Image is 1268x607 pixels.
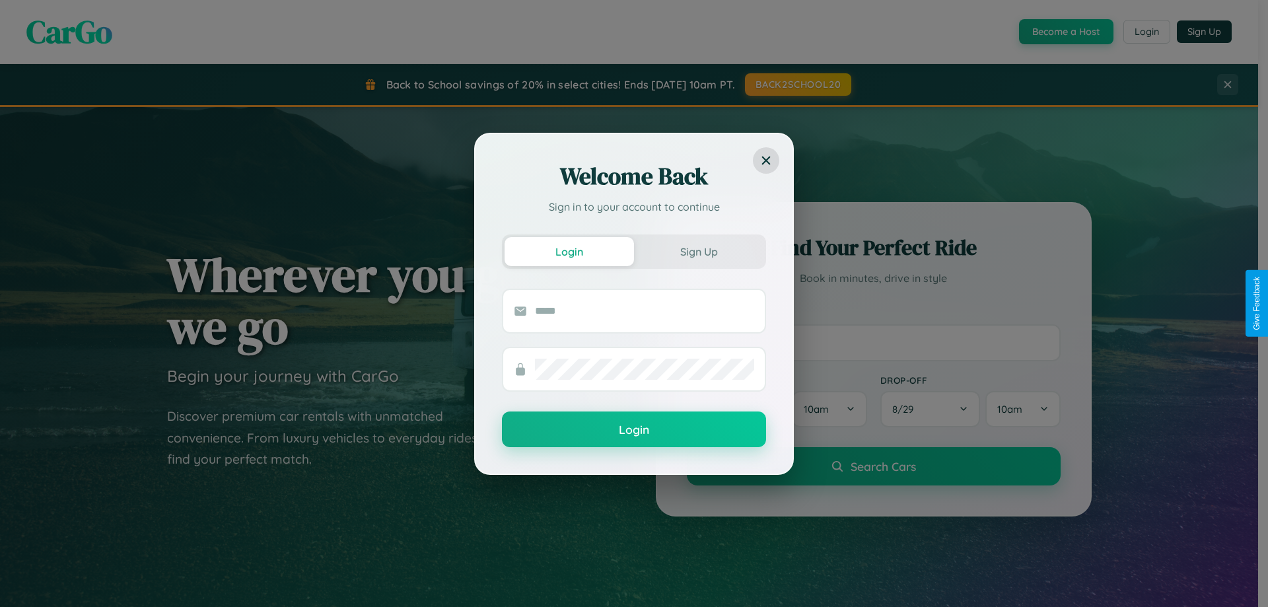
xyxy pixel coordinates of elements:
[1252,277,1261,330] div: Give Feedback
[502,199,766,215] p: Sign in to your account to continue
[505,237,634,266] button: Login
[502,411,766,447] button: Login
[502,161,766,192] h2: Welcome Back
[634,237,763,266] button: Sign Up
